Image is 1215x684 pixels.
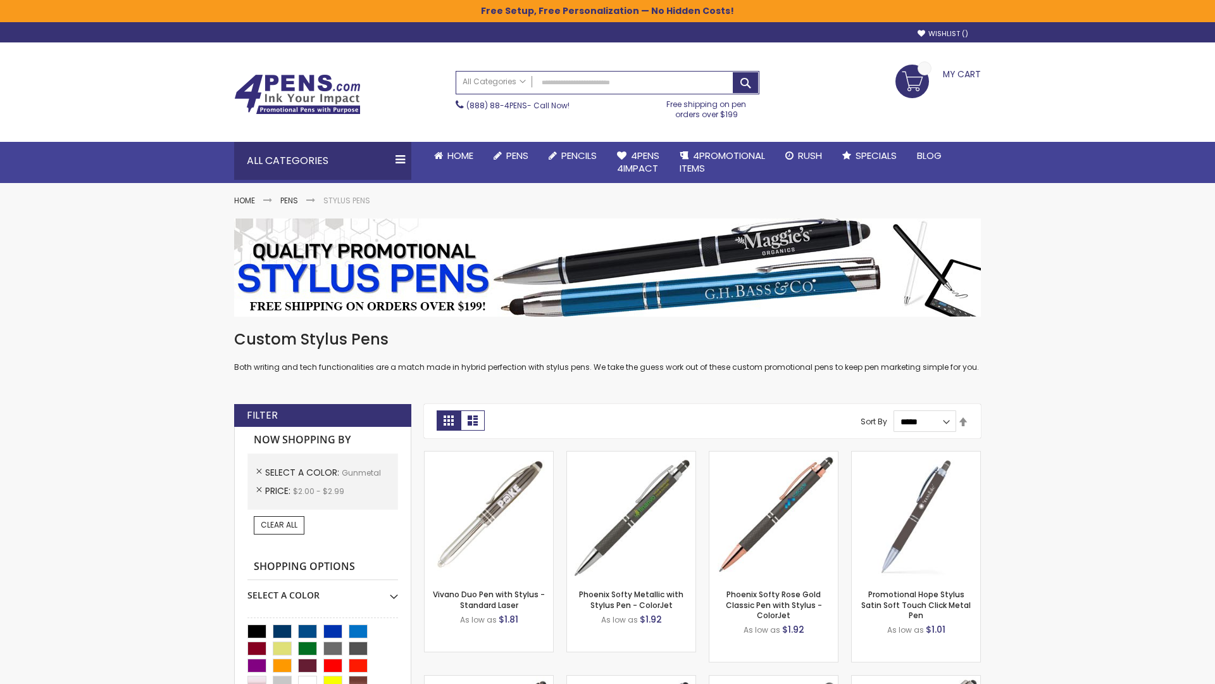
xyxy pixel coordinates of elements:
span: As low as [744,624,780,635]
a: Phoenix Softy Rose Gold Classic Pen with Stylus - ColorJet-Gunmetal [709,451,838,462]
span: Rush [798,149,822,162]
span: As low as [460,614,497,625]
span: Home [447,149,473,162]
span: Clear All [261,519,297,530]
span: $2.00 - $2.99 [293,486,344,497]
a: Blog [907,142,952,170]
img: 4Pens Custom Pens and Promotional Products [234,74,361,115]
strong: Shopping Options [247,554,398,581]
span: $1.01 [926,623,945,636]
div: All Categories [234,142,411,180]
span: $1.81 [499,613,518,626]
span: Blog [917,149,942,162]
strong: Now Shopping by [247,427,398,453]
img: Promotional Hope Stylus Satin Soft Touch Click Metal Pen-Gunmetal [852,452,980,580]
a: Wishlist [918,29,968,39]
span: All Categories [463,77,526,87]
a: Home [234,195,255,206]
strong: Grid [437,410,461,431]
span: 4Pens 4impact [617,149,659,175]
div: Free shipping on pen orders over $199 [654,94,760,120]
a: Vivano Duo Pen with Stylus - Standard Laser [433,589,545,610]
a: 4PROMOTIONALITEMS [670,142,775,183]
a: Rush [775,142,832,170]
span: Price [265,484,293,497]
span: As low as [601,614,638,625]
a: Phoenix Softy Metallic with Stylus Pen - ColorJet-Gunmetal [567,451,695,462]
a: Phoenix Softy Metallic with Stylus Pen - ColorJet [579,589,683,610]
a: Pens [280,195,298,206]
label: Sort By [861,416,887,427]
a: Vivano Duo Pen with Stylus - Standard Laser-Gunmetal [425,451,553,462]
span: As low as [887,624,924,635]
a: Pens [483,142,539,170]
img: Phoenix Softy Rose Gold Classic Pen with Stylus - ColorJet-Gunmetal [709,452,838,580]
a: Promotional Hope Stylus Satin Soft Touch Click Metal Pen [861,589,971,620]
span: Pens [506,149,528,162]
strong: Filter [247,408,278,422]
img: Vivano Duo Pen with Stylus - Standard Laser-Gunmetal [425,452,553,580]
a: Phoenix Softy Rose Gold Classic Pen with Stylus - ColorJet [726,589,822,620]
span: $1.92 [782,623,804,636]
span: 4PROMOTIONAL ITEMS [680,149,765,175]
span: - Call Now! [466,100,570,111]
a: Pencils [539,142,607,170]
a: All Categories [456,72,532,92]
strong: Stylus Pens [323,195,370,206]
a: Promotional Hope Stylus Satin Soft Touch Click Metal Pen-Gunmetal [852,451,980,462]
span: Pencils [561,149,597,162]
a: Clear All [254,516,304,534]
img: Stylus Pens [234,218,981,317]
h1: Custom Stylus Pens [234,329,981,350]
a: (888) 88-4PENS [466,100,527,111]
a: Home [424,142,483,170]
div: Select A Color [247,580,398,602]
span: Gunmetal [342,467,381,478]
a: Specials [832,142,907,170]
span: Specials [856,149,897,162]
div: Both writing and tech functionalities are a match made in hybrid perfection with stylus pens. We ... [234,329,981,373]
span: $1.92 [640,613,662,626]
span: Select A Color [265,466,342,479]
a: 4Pens4impact [607,142,670,183]
img: Phoenix Softy Metallic with Stylus Pen - ColorJet-Gunmetal [567,452,695,580]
